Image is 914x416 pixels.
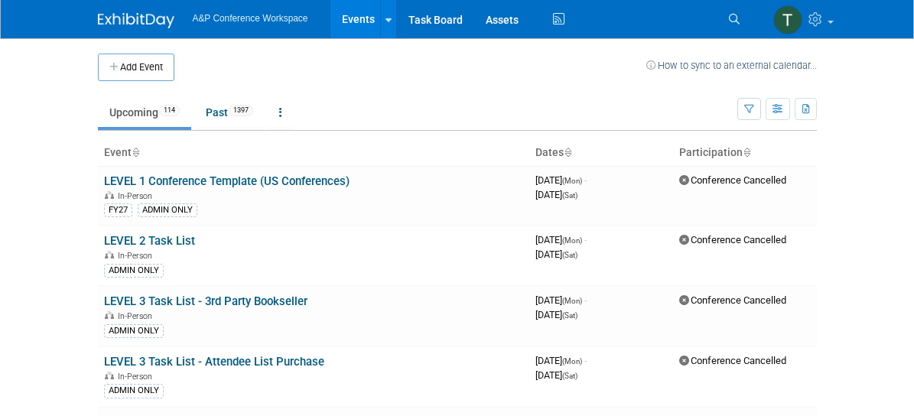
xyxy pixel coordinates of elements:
[584,174,587,186] span: -
[535,189,577,200] span: [DATE]
[118,311,157,321] span: In-Person
[98,140,529,166] th: Event
[646,60,817,71] a: How to sync to an external calendar...
[564,146,571,158] a: Sort by Start Date
[535,249,577,260] span: [DATE]
[584,355,587,366] span: -
[138,203,197,217] div: ADMIN ONLY
[104,355,324,369] a: LEVEL 3 Task List - Attendee List Purchase
[679,294,786,306] span: Conference Cancelled
[193,13,308,24] span: A&P Conference Workspace
[118,372,157,382] span: In-Person
[159,105,180,116] span: 114
[132,146,139,158] a: Sort by Event Name
[562,311,577,320] span: (Sat)
[773,5,802,34] img: Taylor Thompson
[104,294,307,308] a: LEVEL 3 Task List - 3rd Party Bookseller
[673,140,817,166] th: Participation
[535,174,587,186] span: [DATE]
[535,234,587,245] span: [DATE]
[118,191,157,201] span: In-Person
[535,309,577,320] span: [DATE]
[104,234,195,248] a: LEVEL 2 Task List
[98,98,191,127] a: Upcoming114
[98,54,174,81] button: Add Event
[584,294,587,306] span: -
[535,355,587,366] span: [DATE]
[679,174,786,186] span: Conference Cancelled
[562,251,577,259] span: (Sat)
[105,372,114,379] img: In-Person Event
[104,203,132,217] div: FY27
[118,251,157,261] span: In-Person
[105,191,114,199] img: In-Person Event
[104,174,350,188] a: LEVEL 1 Conference Template (US Conferences)
[562,357,582,366] span: (Mon)
[194,98,265,127] a: Past1397
[529,140,673,166] th: Dates
[743,146,750,158] a: Sort by Participation Type
[562,372,577,380] span: (Sat)
[104,324,164,338] div: ADMIN ONLY
[105,311,114,319] img: In-Person Event
[535,369,577,381] span: [DATE]
[104,264,164,278] div: ADMIN ONLY
[535,294,587,306] span: [DATE]
[562,297,582,305] span: (Mon)
[562,177,582,185] span: (Mon)
[562,191,577,200] span: (Sat)
[229,105,253,116] span: 1397
[562,236,582,245] span: (Mon)
[104,384,164,398] div: ADMIN ONLY
[105,251,114,258] img: In-Person Event
[679,234,786,245] span: Conference Cancelled
[584,234,587,245] span: -
[679,355,786,366] span: Conference Cancelled
[98,13,174,28] img: ExhibitDay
